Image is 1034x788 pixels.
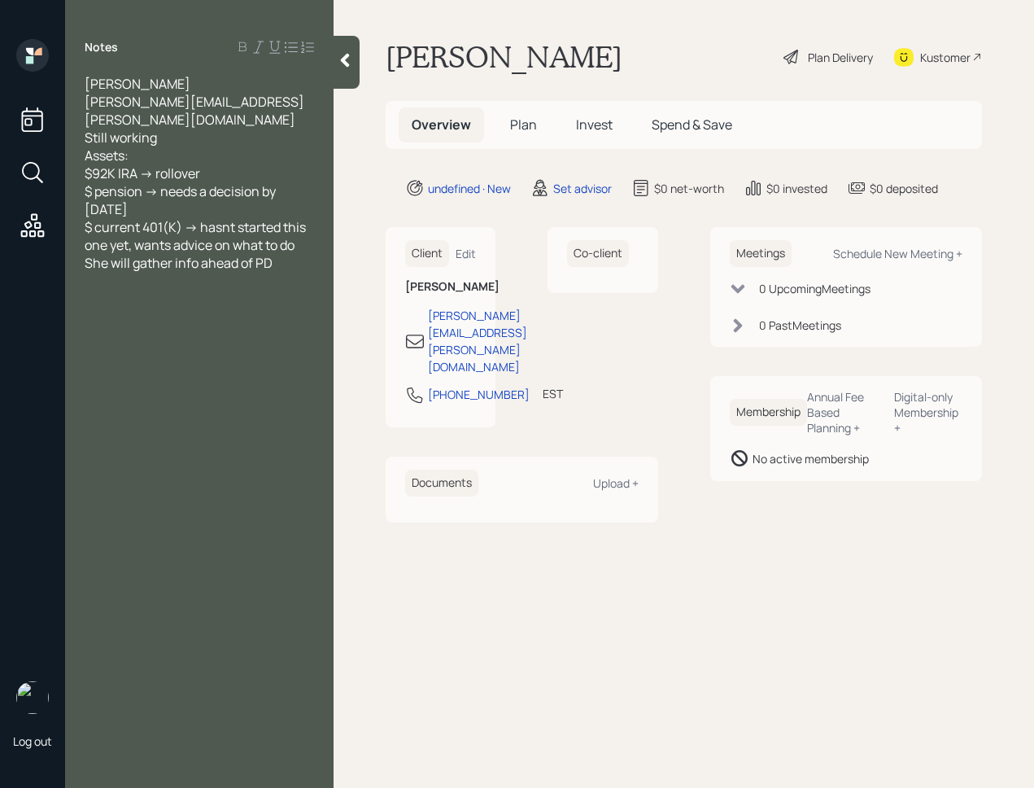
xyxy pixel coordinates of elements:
[759,317,841,334] div: 0 Past Meeting s
[920,49,971,66] div: Kustomer
[833,246,962,261] div: Schedule New Meeting +
[654,180,724,197] div: $0 net-worth
[543,385,563,402] div: EST
[730,399,807,426] h6: Membership
[593,475,639,491] div: Upload +
[807,389,882,436] div: Annual Fee Based Planning +
[405,240,449,267] h6: Client
[85,75,308,254] span: [PERSON_NAME] [PERSON_NAME][EMAIL_ADDRESS][PERSON_NAME][DOMAIN_NAME] Still working Assets: $92K I...
[576,116,613,134] span: Invest
[85,39,118,55] label: Notes
[13,733,52,749] div: Log out
[730,240,792,267] h6: Meetings
[456,246,476,261] div: Edit
[412,116,471,134] span: Overview
[870,180,938,197] div: $0 deposited
[652,116,732,134] span: Spend & Save
[428,307,527,375] div: [PERSON_NAME][EMAIL_ADDRESS][PERSON_NAME][DOMAIN_NAME]
[428,386,530,403] div: [PHONE_NUMBER]
[386,39,622,75] h1: [PERSON_NAME]
[405,280,476,294] h6: [PERSON_NAME]
[759,280,870,297] div: 0 Upcoming Meeting s
[753,450,869,467] div: No active membership
[808,49,873,66] div: Plan Delivery
[85,254,273,272] span: She will gather info ahead of PD
[510,116,537,134] span: Plan
[567,240,629,267] h6: Co-client
[766,180,827,197] div: $0 invested
[894,389,962,436] div: Digital-only Membership +
[16,681,49,714] img: retirable_logo.png
[553,180,612,197] div: Set advisor
[405,470,478,497] h6: Documents
[428,180,511,197] div: undefined · New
